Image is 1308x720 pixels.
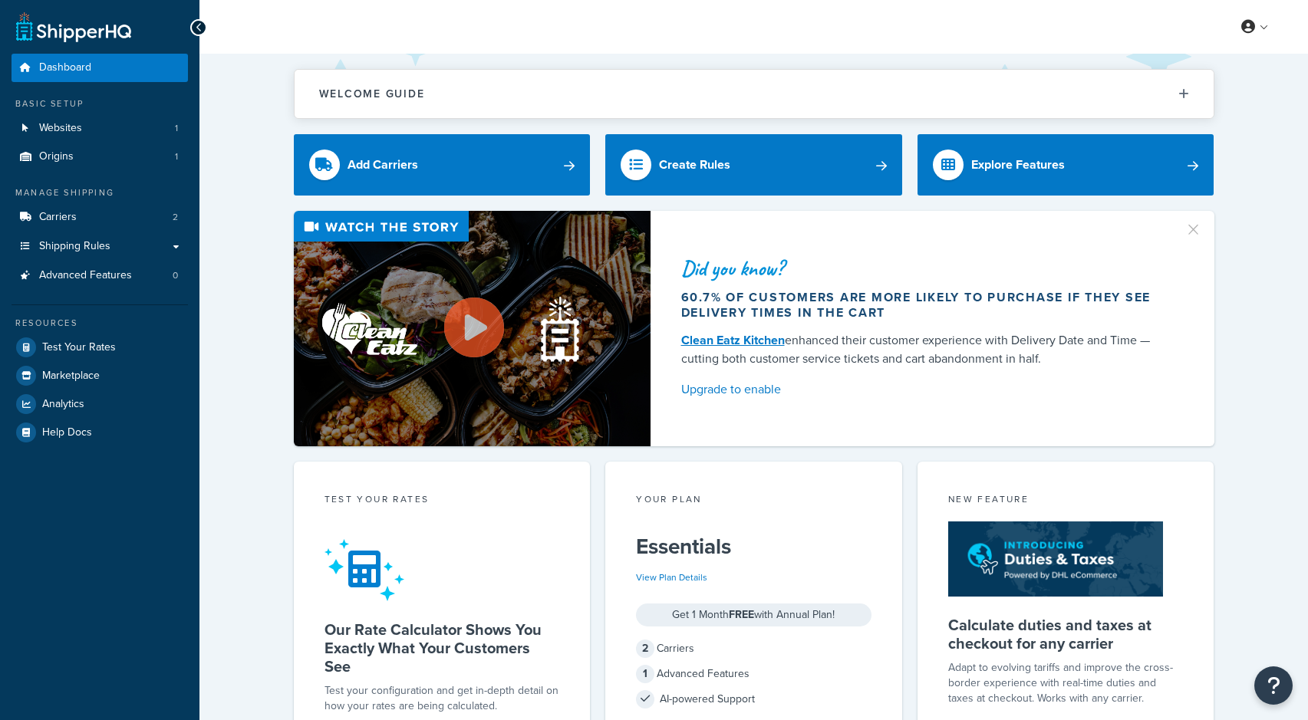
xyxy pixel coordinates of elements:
[175,122,178,135] span: 1
[12,419,188,446] a: Help Docs
[12,54,188,82] a: Dashboard
[681,258,1166,279] div: Did you know?
[971,154,1065,176] div: Explore Features
[12,261,188,290] li: Advanced Features
[39,240,110,253] span: Shipping Rules
[325,620,560,676] h5: Our Rate Calculator Shows You Exactly What Your Customers See
[636,665,654,683] span: 1
[636,663,871,685] div: Advanced Features
[42,370,100,383] span: Marketplace
[175,150,178,163] span: 1
[1254,666,1293,705] button: Open Resource Center
[12,203,188,232] li: Carriers
[42,341,116,354] span: Test Your Rates
[729,607,754,623] strong: FREE
[39,211,77,224] span: Carriers
[12,317,188,330] div: Resources
[636,689,871,710] div: AI-powered Support
[12,261,188,290] a: Advanced Features0
[605,134,902,196] a: Create Rules
[636,534,871,559] h5: Essentials
[12,390,188,418] a: Analytics
[948,660,1184,706] p: Adapt to evolving tariffs and improve the cross-border experience with real-time duties and taxes...
[39,122,82,135] span: Websites
[12,186,188,199] div: Manage Shipping
[39,269,132,282] span: Advanced Features
[173,269,178,282] span: 0
[636,492,871,510] div: Your Plan
[681,379,1166,400] a: Upgrade to enable
[636,638,871,659] div: Carriers
[294,134,591,196] a: Add Carriers
[681,331,1166,368] div: enhanced their customer experience with Delivery Date and Time — cutting both customer service ti...
[42,398,84,411] span: Analytics
[636,603,871,626] div: Get 1 Month with Annual Plan!
[12,114,188,143] a: Websites1
[294,211,651,446] img: Video thumbnail
[948,492,1184,510] div: New Feature
[636,570,707,584] a: View Plan Details
[12,334,188,361] a: Test Your Rates
[39,61,91,74] span: Dashboard
[348,154,418,176] div: Add Carriers
[12,203,188,232] a: Carriers2
[319,88,425,100] h2: Welcome Guide
[12,143,188,171] li: Origins
[681,331,785,349] a: Clean Eatz Kitchen
[325,683,560,714] div: Test your configuration and get in-depth detail on how your rates are being calculated.
[12,362,188,390] a: Marketplace
[325,492,560,510] div: Test your rates
[12,97,188,110] div: Basic Setup
[918,134,1214,196] a: Explore Features
[12,232,188,261] a: Shipping Rules
[12,114,188,143] li: Websites
[636,639,654,658] span: 2
[12,143,188,171] a: Origins1
[295,70,1214,118] button: Welcome Guide
[948,616,1184,653] h5: Calculate duties and taxes at checkout for any carrier
[681,290,1166,321] div: 60.7% of customers are more likely to purchase if they see delivery times in the cart
[42,426,92,439] span: Help Docs
[39,150,74,163] span: Origins
[659,154,730,176] div: Create Rules
[173,211,178,224] span: 2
